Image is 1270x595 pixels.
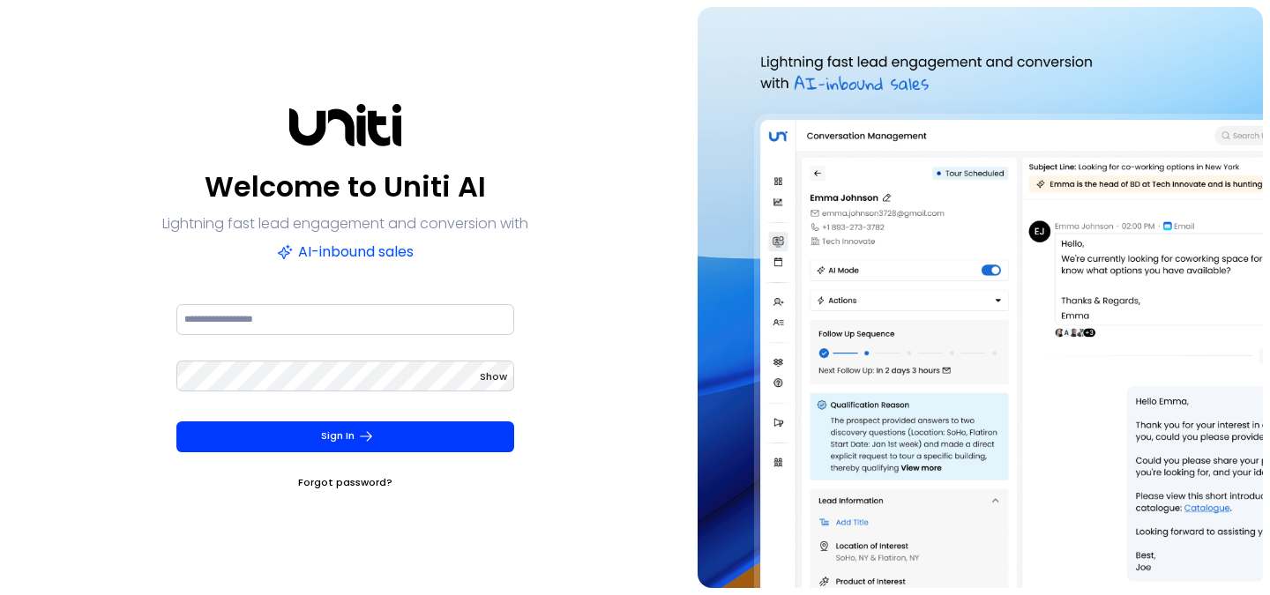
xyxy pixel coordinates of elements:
button: Show [480,368,507,385]
p: AI-inbound sales [277,240,414,264]
a: Forgot password? [298,473,392,491]
img: auth-hero.png [698,7,1263,588]
p: Lightning fast lead engagement and conversion with [162,212,528,236]
p: Welcome to Uniti AI [205,166,486,208]
button: Sign In [176,421,514,452]
span: Show [480,369,507,383]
